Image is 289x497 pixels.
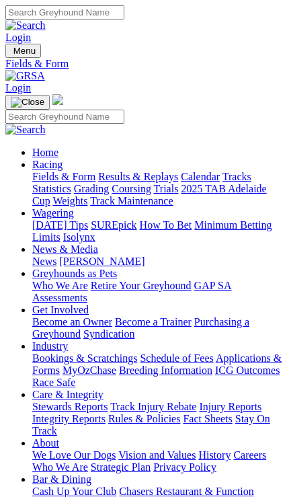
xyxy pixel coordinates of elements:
[32,243,98,255] a: News & Media
[63,231,95,243] a: Isolynx
[32,413,106,424] a: Integrity Reports
[199,401,261,412] a: Injury Reports
[32,473,91,485] a: Bar & Dining
[32,437,59,449] a: About
[32,352,137,364] a: Bookings & Scratchings
[5,124,46,136] img: Search
[5,20,46,32] img: Search
[32,340,68,352] a: Industry
[108,413,181,424] a: Rules & Policies
[32,183,267,206] a: 2025 TAB Adelaide Cup
[32,352,284,389] div: Industry
[183,413,232,424] a: Fact Sheets
[32,147,58,158] a: Home
[91,219,136,231] a: SUREpick
[215,365,280,376] a: ICG Outcomes
[32,449,116,461] a: We Love Our Dogs
[5,95,50,110] button: Toggle navigation
[83,328,134,340] a: Syndication
[118,449,196,461] a: Vision and Values
[32,316,249,340] a: Purchasing a Greyhound
[52,195,87,206] a: Weights
[32,159,63,170] a: Racing
[32,256,56,267] a: News
[32,413,270,436] a: Stay On Track
[32,449,284,473] div: About
[32,304,89,315] a: Get Involved
[32,171,284,207] div: Racing
[154,183,179,194] a: Trials
[32,268,117,279] a: Greyhounds as Pets
[32,389,104,400] a: Care & Integrity
[112,183,151,194] a: Coursing
[5,110,124,124] input: Search
[63,365,116,376] a: MyOzChase
[115,316,192,328] a: Become a Trainer
[5,70,45,82] img: GRSA
[5,58,284,70] a: Fields & Form
[140,219,192,231] a: How To Bet
[32,280,231,303] a: GAP SA Assessments
[32,183,71,194] a: Statistics
[181,171,220,182] a: Calendar
[32,207,74,219] a: Wagering
[32,377,75,388] a: Race Safe
[32,280,284,304] div: Greyhounds as Pets
[32,352,282,376] a: Applications & Forms
[32,219,284,243] div: Wagering
[5,44,41,58] button: Toggle navigation
[91,280,192,291] a: Retire Your Greyhound
[140,352,213,364] a: Schedule of Fees
[13,46,36,56] span: Menu
[32,219,272,243] a: Minimum Betting Limits
[11,97,44,108] img: Close
[32,219,88,231] a: [DATE] Tips
[5,32,31,43] a: Login
[98,171,178,182] a: Results & Replays
[233,449,266,461] a: Careers
[90,195,173,206] a: Track Maintenance
[5,5,124,20] input: Search
[110,401,196,412] a: Track Injury Rebate
[52,94,63,105] img: logo-grsa-white.png
[59,256,144,267] a: [PERSON_NAME]
[198,449,231,461] a: History
[5,82,31,93] a: Login
[74,183,109,194] a: Grading
[32,401,108,412] a: Stewards Reports
[32,401,284,437] div: Care & Integrity
[32,280,88,291] a: Who We Are
[32,171,95,182] a: Fields & Form
[32,316,284,340] div: Get Involved
[222,171,251,182] a: Tracks
[153,461,216,473] a: Privacy Policy
[32,256,284,268] div: News & Media
[32,461,88,473] a: Who We Are
[119,365,212,376] a: Breeding Information
[91,461,151,473] a: Strategic Plan
[32,316,112,328] a: Become an Owner
[32,486,116,497] a: Cash Up Your Club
